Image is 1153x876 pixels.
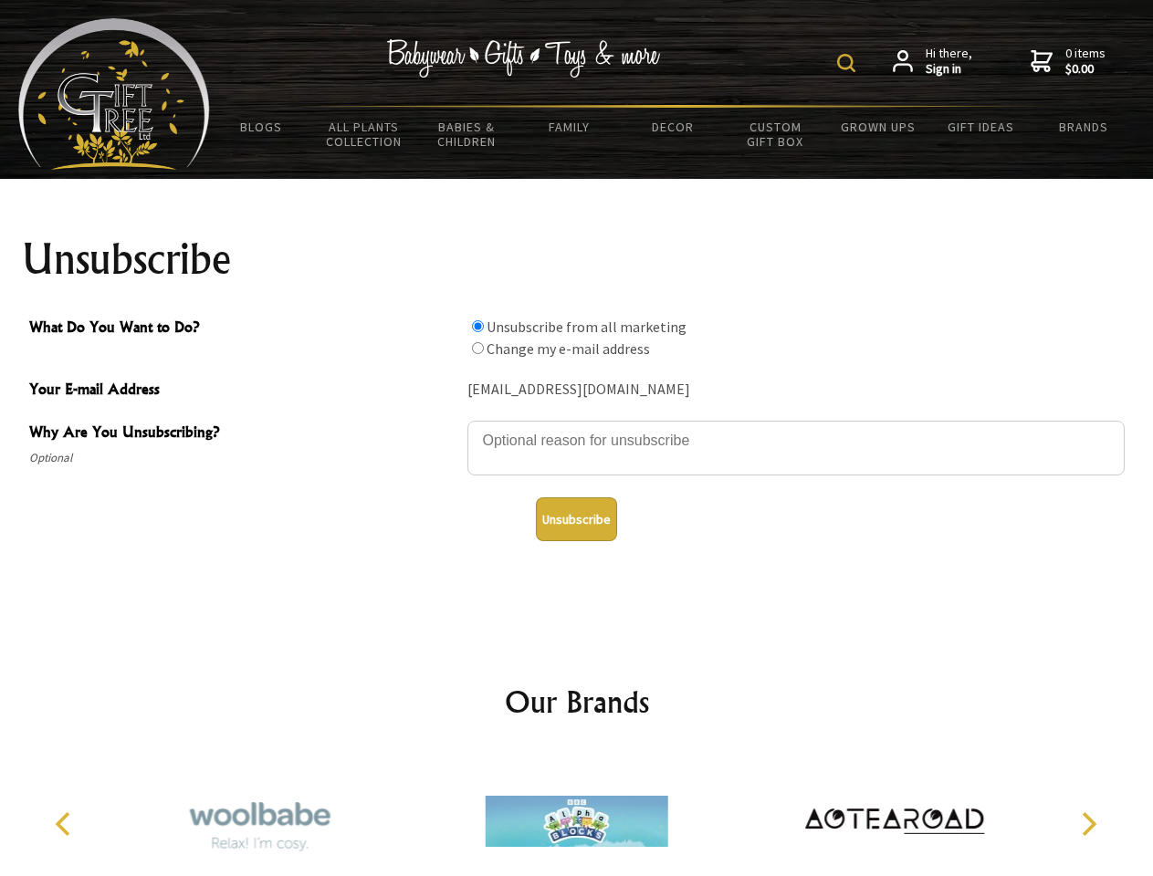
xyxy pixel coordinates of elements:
label: Change my e-mail address [487,339,650,358]
h1: Unsubscribe [22,237,1132,281]
button: Next [1068,804,1108,844]
span: Your E-mail Address [29,378,458,404]
span: What Do You Want to Do? [29,316,458,342]
a: 0 items$0.00 [1031,46,1106,78]
label: Unsubscribe from all marketing [487,318,687,336]
a: All Plants Collection [313,108,416,161]
input: What Do You Want to Do? [472,342,484,354]
textarea: Why Are You Unsubscribing? [467,421,1125,475]
button: Previous [46,804,86,844]
div: [EMAIL_ADDRESS][DOMAIN_NAME] [467,376,1125,404]
img: product search [837,54,855,72]
a: Brands [1032,108,1136,146]
span: 0 items [1065,45,1106,78]
a: Grown Ups [826,108,929,146]
img: Babywear - Gifts - Toys & more [387,39,661,78]
span: Optional [29,447,458,469]
a: Custom Gift Box [724,108,827,161]
span: Why Are You Unsubscribing? [29,421,458,447]
a: Hi there,Sign in [893,46,972,78]
img: Babyware - Gifts - Toys and more... [18,18,210,170]
a: Family [519,108,622,146]
a: Decor [621,108,724,146]
a: Babies & Children [415,108,519,161]
a: BLOGS [210,108,313,146]
strong: $0.00 [1065,61,1106,78]
a: Gift Ideas [929,108,1032,146]
button: Unsubscribe [536,497,617,541]
span: Hi there, [926,46,972,78]
h2: Our Brands [37,680,1117,724]
input: What Do You Want to Do? [472,320,484,332]
strong: Sign in [926,61,972,78]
